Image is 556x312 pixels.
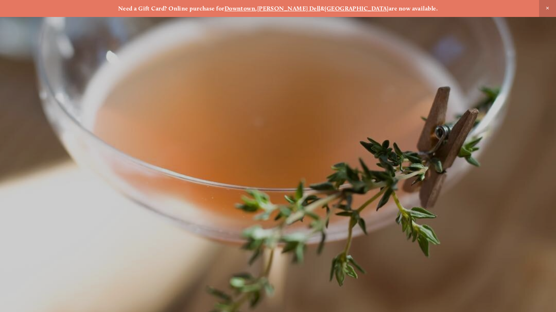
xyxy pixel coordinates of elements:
strong: are now available. [389,5,438,12]
strong: , [255,5,257,12]
a: [GEOGRAPHIC_DATA] [325,5,389,12]
strong: Need a Gift Card? Online purchase for [118,5,225,12]
a: Downtown [225,5,256,12]
strong: & [321,5,325,12]
a: [PERSON_NAME] Dell [257,5,321,12]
